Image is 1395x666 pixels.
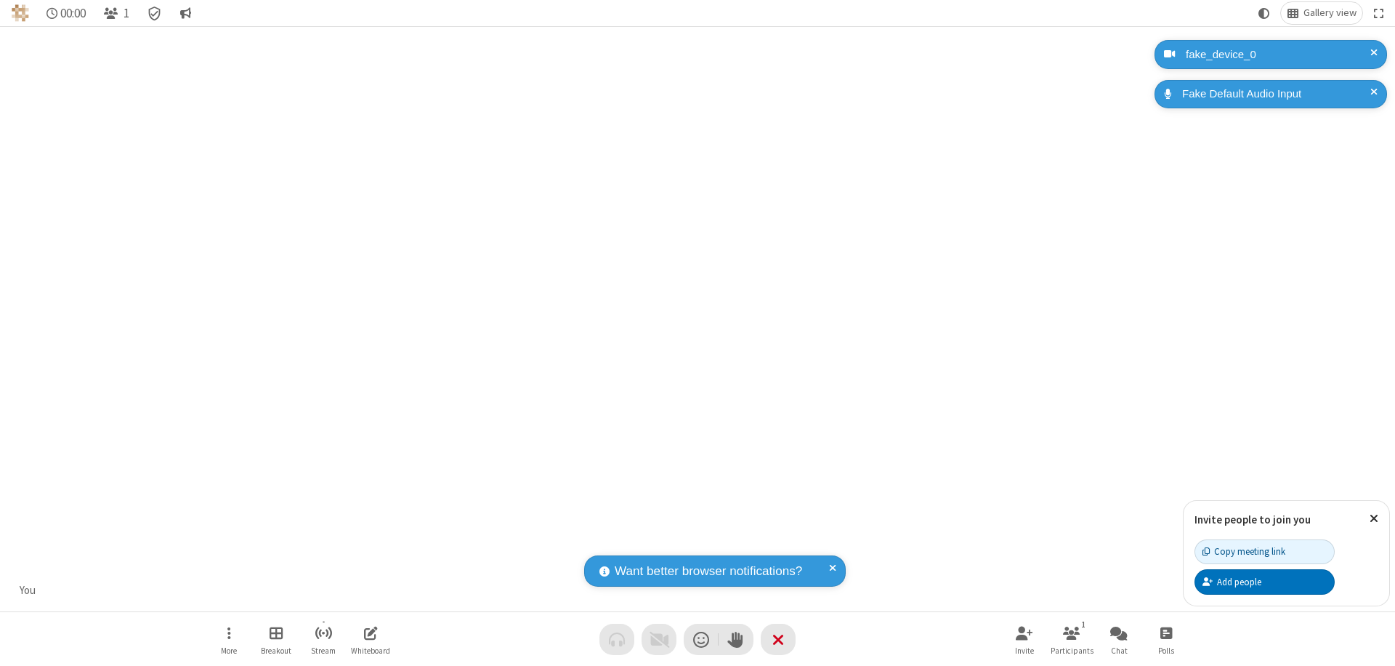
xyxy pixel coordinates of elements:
[1051,646,1093,655] span: Participants
[1158,646,1174,655] span: Polls
[1359,501,1389,537] button: Close popover
[615,562,802,581] span: Want better browser notifications?
[349,619,392,660] button: Open shared whiteboard
[684,624,719,655] button: Send a reaction
[761,624,796,655] button: End or leave meeting
[1144,619,1188,660] button: Open poll
[1181,47,1376,63] div: fake_device_0
[60,7,86,20] span: 00:00
[1003,619,1046,660] button: Invite participants (⌘+Shift+I)
[141,2,169,24] div: Meeting details Encryption enabled
[1111,646,1128,655] span: Chat
[351,646,390,655] span: Whiteboard
[12,4,29,22] img: QA Selenium DO NOT DELETE OR CHANGE
[1077,618,1090,631] div: 1
[261,646,291,655] span: Breakout
[1097,619,1141,660] button: Open chat
[97,2,135,24] button: Open participant list
[642,624,676,655] button: Video
[302,619,345,660] button: Start streaming
[1194,513,1311,526] label: Invite people to join you
[124,7,129,20] span: 1
[1253,2,1276,24] button: Using system theme
[1303,7,1356,19] span: Gallery view
[15,582,41,599] div: You
[311,646,336,655] span: Stream
[41,2,92,24] div: Timer
[207,619,251,660] button: Open menu
[254,619,298,660] button: Manage Breakout Rooms
[719,624,753,655] button: Raise hand
[1202,545,1285,558] div: Copy meeting link
[1050,619,1093,660] button: Open participant list
[1194,539,1335,564] button: Copy meeting link
[174,2,197,24] button: Conversation
[1281,2,1362,24] button: Change layout
[599,624,634,655] button: Audio problem - check your Internet connection or call by phone
[1015,646,1034,655] span: Invite
[1368,2,1390,24] button: Fullscreen
[221,646,237,655] span: More
[1194,569,1335,594] button: Add people
[1177,86,1376,103] div: Fake Default Audio Input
